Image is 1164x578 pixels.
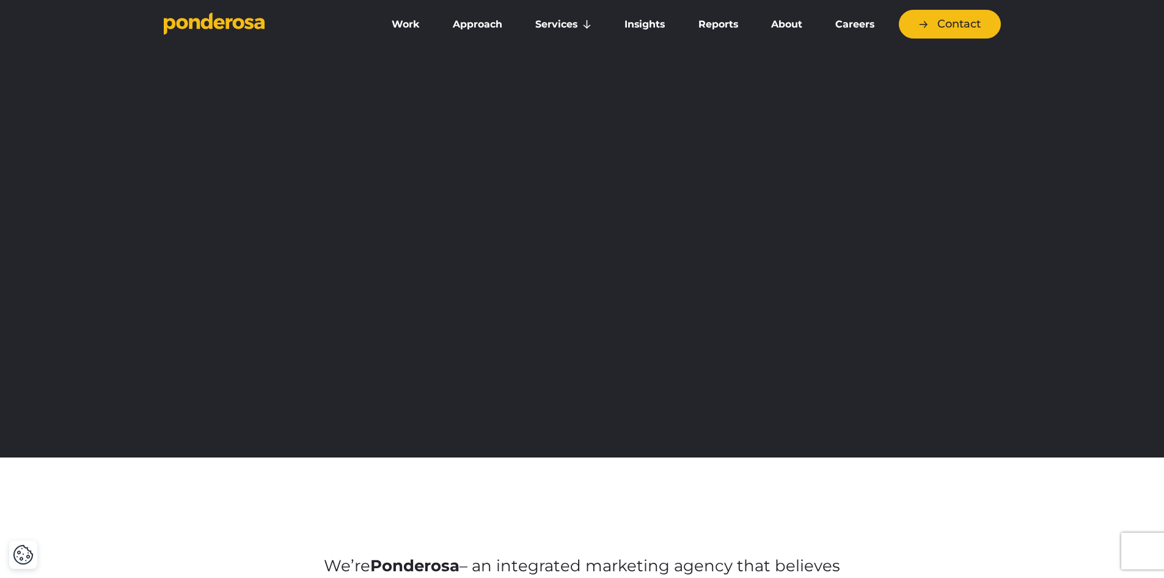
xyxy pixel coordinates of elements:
[521,12,606,37] a: Services
[899,10,1001,39] a: Contact
[13,544,34,565] button: Cookie Settings
[757,12,816,37] a: About
[821,12,888,37] a: Careers
[13,544,34,565] img: Revisit consent button
[378,12,434,37] a: Work
[439,12,516,37] a: Approach
[370,556,459,576] strong: Ponderosa
[684,12,752,37] a: Reports
[164,12,359,37] a: Go to homepage
[610,12,679,37] a: Insights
